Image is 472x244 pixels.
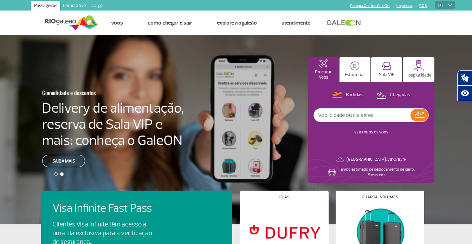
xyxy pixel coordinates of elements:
button: Abrir tradutor de língua de sinais. [457,70,472,86]
h4: Lojas [279,195,290,199]
a: Saiba mais [42,155,85,167]
img: hospitality.svg [413,60,424,71]
button: Sala VIP [371,57,402,82]
a: Explore RIOgaleão [217,19,257,26]
button: Partidas [330,91,365,100]
a: Imprensa [396,4,412,8]
img: carParkingHome.svg [350,61,360,71]
h4: Guarda-volumes [362,195,398,199]
a: RQS [419,4,427,8]
a: VER TODOS OS VOOS [354,130,388,134]
a: Passageiros [31,1,60,12]
p: Procurar Voos [311,70,335,80]
a: Compra On-line GaleOn [350,4,389,8]
a: Corporativo [60,1,89,12]
button: VER TODOS OS VOOS [352,130,390,135]
h4: Visa Infinite Fast Pass [52,202,164,215]
h3: Comodidade e descontos [42,85,160,100]
a: Atendimento [282,19,311,26]
a: Cargo [89,1,105,12]
a: Voos [111,19,123,26]
p: Sala VIP [379,72,395,78]
input: Voo, cidade ou cia aérea [314,108,410,122]
button: Hospitalidade [403,57,434,82]
p: [GEOGRAPHIC_DATA]: 28°C/82°F [347,157,406,163]
p: Partidas [346,92,363,98]
p: Estacionar [345,72,365,78]
p: Chegadas [390,92,410,98]
img: airplaneHomeActive.svg [319,59,328,68]
button: Abrir recursos assistivos. [457,86,472,101]
p: Tempo estimado de deslocamento de carro: 5 minutos [339,167,415,178]
button: Procurar Voos [308,57,339,82]
div: Plugin de acessibilidade da Hand Talk. [457,70,472,101]
p: Hospitalidade [406,73,432,78]
button: Estacionar [340,57,370,82]
a: Como chegar e sair [148,19,192,26]
button: Chegadas [374,91,412,100]
h4: Delivery de alimentação, reserva de Sala VIP e mais: conheça o GaleON [42,100,194,149]
img: vipRoom.svg [382,62,392,71]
